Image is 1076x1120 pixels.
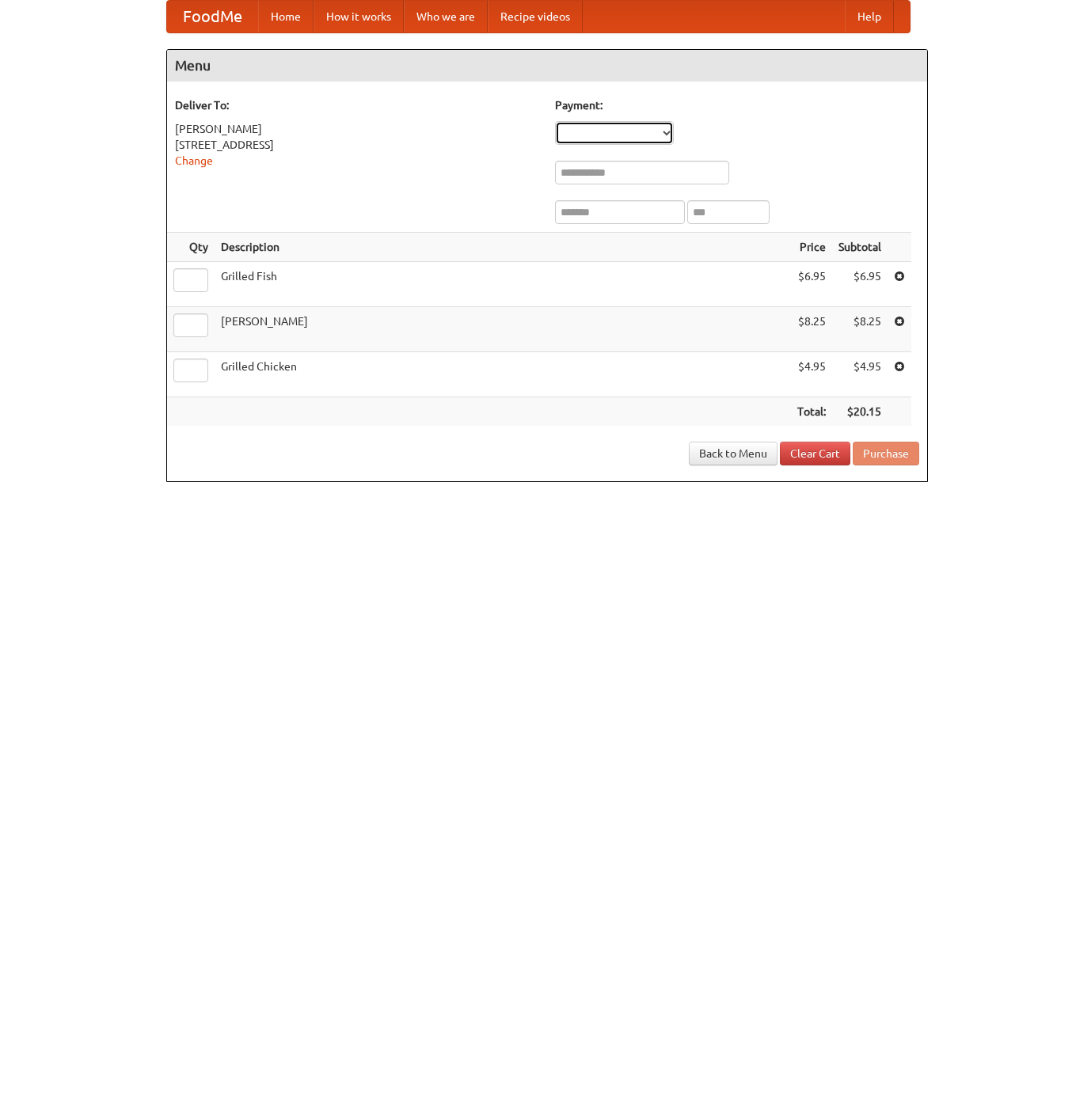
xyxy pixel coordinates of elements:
a: Clear Cart [780,442,850,465]
div: [PERSON_NAME] [175,121,539,137]
h5: Deliver To: [175,97,539,113]
a: Recipe videos [488,1,583,32]
td: $6.95 [832,262,888,307]
h5: Payment: [555,97,919,113]
th: Subtotal [832,233,888,262]
td: Grilled Fish [215,262,791,307]
button: Purchase [853,442,919,465]
a: Change [175,154,213,167]
th: $20.15 [832,397,888,427]
td: $4.95 [832,352,888,397]
a: Back to Menu [689,442,778,465]
a: Home [258,1,314,32]
th: Description [215,233,791,262]
a: Help [845,1,894,32]
td: $4.95 [791,352,832,397]
td: $8.25 [791,307,832,352]
td: $8.25 [832,307,888,352]
th: Qty [167,233,215,262]
h4: Menu [167,50,927,82]
a: How it works [314,1,404,32]
th: Price [791,233,832,262]
div: [STREET_ADDRESS] [175,137,539,153]
a: FoodMe [167,1,258,32]
th: Total: [791,397,832,427]
td: $6.95 [791,262,832,307]
a: Who we are [404,1,488,32]
td: Grilled Chicken [215,352,791,397]
td: [PERSON_NAME] [215,307,791,352]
